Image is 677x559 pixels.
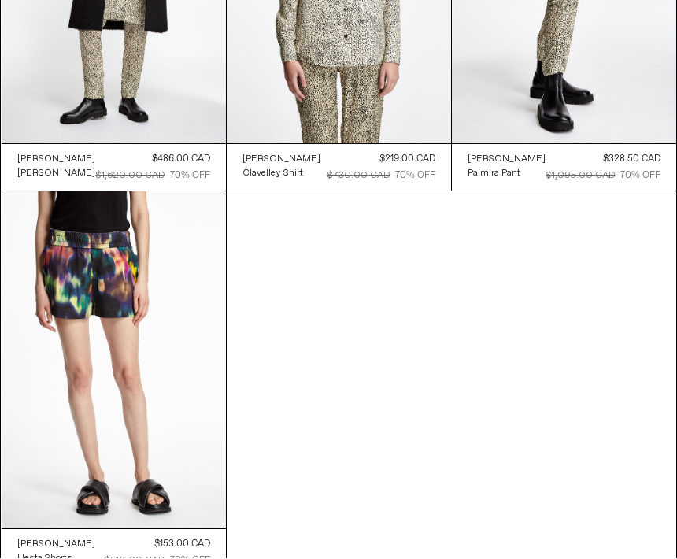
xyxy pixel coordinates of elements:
[379,153,435,167] div: $219.00 CAD
[242,154,320,167] div: [PERSON_NAME]
[17,167,95,181] a: [PERSON_NAME]
[17,168,95,181] div: [PERSON_NAME]
[154,538,210,552] div: $153.00 CAD
[152,153,210,167] div: $486.00 CAD
[242,153,320,167] a: [PERSON_NAME]
[96,169,165,183] div: $1,620.00 CAD
[17,154,95,167] div: [PERSON_NAME]
[170,169,210,183] div: 70% OFF
[395,169,435,183] div: 70% OFF
[242,168,303,181] div: Clavelley Shirt
[603,153,660,167] div: $328.50 CAD
[468,153,546,167] a: [PERSON_NAME]
[2,192,226,529] img: Dries Van Noten Hesta Short
[468,167,546,181] a: Palmira Pant
[620,169,660,183] div: 70% OFF
[17,153,95,167] a: [PERSON_NAME]
[468,154,546,167] div: [PERSON_NAME]
[327,169,390,183] div: $730.00 CAD
[546,169,616,183] div: $1,095.00 CAD
[242,167,320,181] a: Clavelley Shirt
[17,539,95,552] div: [PERSON_NAME]
[17,538,95,552] a: [PERSON_NAME]
[468,168,520,181] div: Palmira Pant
